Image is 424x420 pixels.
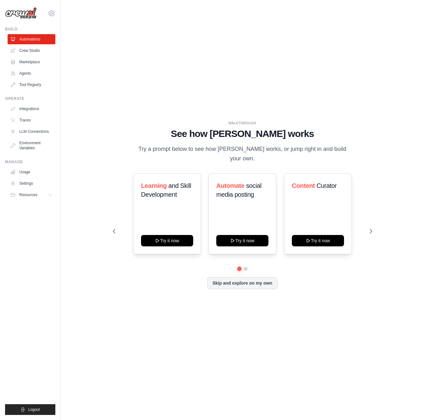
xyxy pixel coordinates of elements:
[8,138,55,153] a: Environment Variables
[5,404,55,415] button: Logout
[316,182,337,189] span: Curator
[8,190,55,200] button: Resources
[141,182,167,189] span: Learning
[5,96,55,101] div: Operate
[136,145,349,163] p: Try a prompt below to see how [PERSON_NAME] works, or jump right in and build your own.
[216,182,244,189] span: Automate
[8,127,55,137] a: LLM Connections
[8,115,55,125] a: Traces
[141,235,193,246] button: Try it now
[292,182,315,189] span: Content
[8,178,55,188] a: Settings
[8,57,55,67] a: Marketplace
[5,159,55,164] div: Manage
[292,235,344,246] button: Try it now
[5,27,55,32] div: Build
[113,121,372,126] div: WALKTHROUGH
[8,34,55,44] a: Automations
[141,182,191,198] span: and Skill Development
[8,167,55,177] a: Usage
[207,277,278,289] button: Skip and explore on my own
[216,235,268,246] button: Try it now
[8,68,55,78] a: Agents
[113,128,372,139] h1: See how [PERSON_NAME] works
[19,192,37,197] span: Resources
[28,407,40,412] span: Logout
[8,46,55,56] a: Crew Studio
[8,80,55,90] a: Tool Registry
[216,182,261,198] span: social media posting
[5,7,37,19] img: Logo
[8,104,55,114] a: Integrations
